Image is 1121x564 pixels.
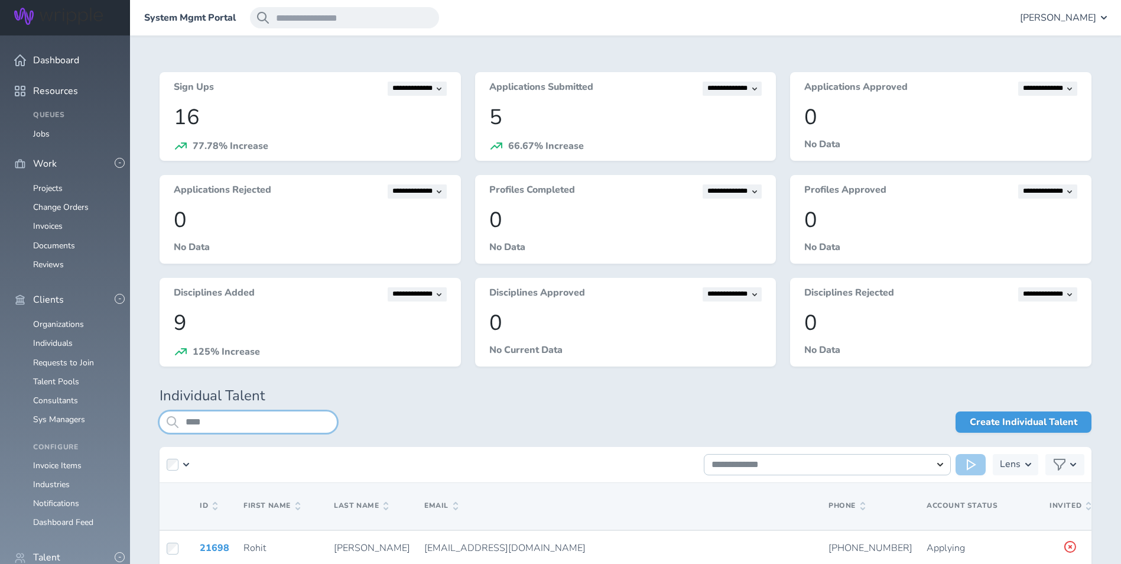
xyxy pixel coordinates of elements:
span: No Data [804,241,840,254]
span: Account Status [927,501,997,510]
span: 77.78% Increase [193,140,268,153]
p: 0 [489,311,762,335]
span: ID [200,502,217,510]
p: 5 [489,105,762,129]
a: 21698 [200,542,229,555]
h3: Profiles Completed [489,184,575,199]
p: 9 [174,311,447,335]
a: Invoice Items [33,460,82,471]
a: Requests to Join [33,357,94,368]
span: No Data [174,241,210,254]
p: 0 [174,208,447,232]
h3: Applications Submitted [489,82,593,96]
button: - [115,158,125,168]
h3: Disciplines Approved [489,287,585,302]
a: Create Individual Talent [956,411,1091,433]
span: Talent [33,552,60,563]
a: Dashboard Feed [33,517,93,528]
button: Lens [993,454,1038,475]
span: No Data [489,241,525,254]
span: Last Name [334,502,388,510]
a: Invoices [33,221,63,232]
span: [PERSON_NAME] [1020,12,1096,23]
a: Notifications [33,498,79,509]
a: Documents [33,240,75,251]
h3: Applications Approved [804,82,908,96]
span: Work [33,158,57,169]
span: [PERSON_NAME] [334,542,410,555]
span: Rohit [243,542,266,555]
span: Phone [828,502,865,510]
span: No Current Data [489,343,563,356]
span: Applying [927,542,965,555]
button: Run Action [956,454,986,475]
span: Invited [1049,502,1091,510]
h4: Configure [33,443,116,452]
a: System Mgmt Portal [144,12,236,23]
span: Clients [33,294,64,305]
a: Individuals [33,338,73,349]
a: Industries [33,479,70,490]
p: 0 [804,105,1077,129]
span: 66.67% Increase [508,140,584,153]
a: Sys Managers [33,414,85,425]
h3: Lens [1000,454,1021,475]
a: Change Orders [33,202,89,213]
span: [EMAIL_ADDRESS][DOMAIN_NAME] [424,542,586,555]
span: First Name [243,502,300,510]
span: No Data [804,343,840,356]
p: 0 [804,208,1077,232]
a: Projects [33,183,63,194]
h4: Queues [33,111,116,119]
button: - [115,294,125,304]
a: Jobs [33,128,50,140]
button: [PERSON_NAME] [1020,7,1107,28]
p: 0 [489,208,762,232]
p: 0 [804,311,1077,335]
a: Consultants [33,395,78,406]
img: Wripple [14,8,103,25]
a: Reviews [33,259,64,270]
h1: Individual Talent [160,388,1091,404]
h3: Applications Rejected [174,184,271,199]
span: Dashboard [33,55,79,66]
h3: Profiles Approved [804,184,886,199]
span: Resources [33,86,78,96]
a: Organizations [33,319,84,330]
h3: Sign Ups [174,82,214,96]
p: 16 [174,105,447,129]
h3: Disciplines Added [174,287,255,302]
span: No Data [804,138,840,151]
button: - [115,552,125,562]
h3: Disciplines Rejected [804,287,894,302]
a: Talent Pools [33,376,79,387]
span: 125% Increase [193,345,260,358]
span: Email [424,502,458,510]
span: [PHONE_NUMBER] [828,542,912,555]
